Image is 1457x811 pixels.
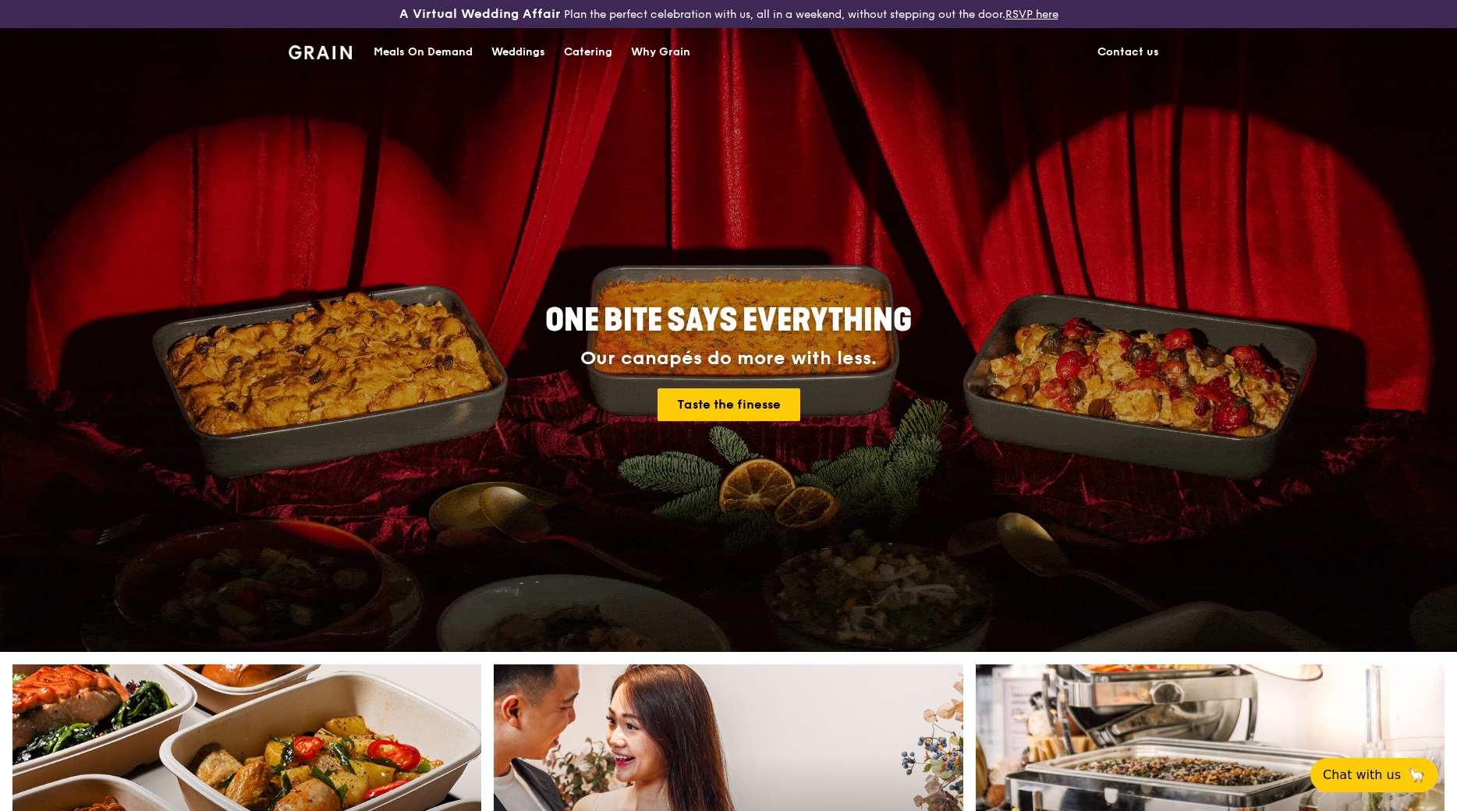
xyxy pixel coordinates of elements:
[279,6,1178,22] div: Plan the perfect celebration with us, all in a weekend, without stepping out the door.
[399,6,561,22] h3: A Virtual Wedding Affair
[491,29,545,76] div: Weddings
[631,29,690,76] div: Why Grain
[1088,29,1168,76] a: Contact us
[658,388,800,421] a: Taste the finesse
[1323,766,1401,784] span: Chat with us
[1005,8,1058,21] a: RSVP here
[374,29,473,76] div: Meals On Demand
[1407,766,1426,784] span: 🦙
[1310,758,1438,792] button: Chat with us🦙
[289,27,352,74] a: GrainGrain
[555,29,622,76] a: Catering
[564,29,612,76] div: Catering
[289,45,352,59] img: Grain
[622,29,700,76] a: Why Grain
[482,29,555,76] a: Weddings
